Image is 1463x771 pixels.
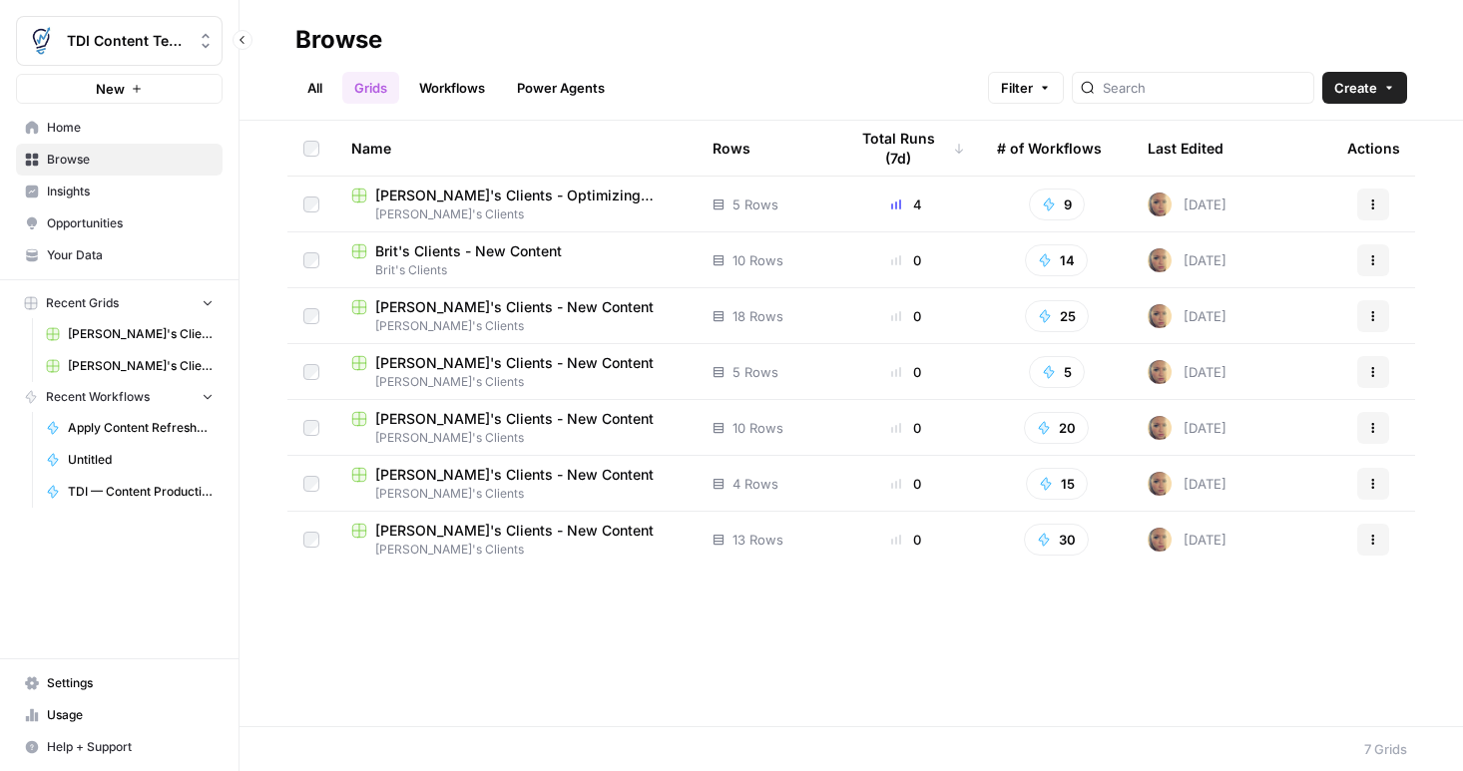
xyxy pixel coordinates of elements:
[351,353,681,391] a: [PERSON_NAME]'s Clients - New Content[PERSON_NAME]'s Clients
[96,79,125,99] span: New
[1148,248,1172,272] img: rpnue5gqhgwwz5ulzsshxcaclga5
[732,194,778,214] span: 5 Rows
[1347,121,1400,176] div: Actions
[47,706,214,724] span: Usage
[505,72,617,104] a: Power Agents
[351,186,681,223] a: [PERSON_NAME]'s Clients - Optimizing Content[PERSON_NAME]'s Clients
[732,474,778,494] span: 4 Rows
[37,412,223,444] a: Apply Content Refresher Brief
[37,350,223,382] a: [PERSON_NAME]'s Clients - New Content
[375,521,654,541] span: [PERSON_NAME]'s Clients - New Content
[1148,360,1172,384] img: rpnue5gqhgwwz5ulzsshxcaclga5
[16,667,223,699] a: Settings
[1148,472,1172,496] img: rpnue5gqhgwwz5ulzsshxcaclga5
[1148,360,1226,384] div: [DATE]
[295,24,382,56] div: Browse
[351,261,681,279] span: Brit's Clients
[847,418,965,438] div: 0
[68,357,214,375] span: [PERSON_NAME]'s Clients - New Content
[68,451,214,469] span: Untitled
[16,144,223,176] a: Browse
[375,353,654,373] span: [PERSON_NAME]'s Clients - New Content
[47,183,214,200] span: Insights
[67,31,188,51] span: TDI Content Team
[1029,356,1085,388] button: 5
[1148,193,1172,216] img: rpnue5gqhgwwz5ulzsshxcaclga5
[47,119,214,137] span: Home
[351,241,681,279] a: Brit's Clients - New ContentBrit's Clients
[988,72,1064,104] button: Filter
[1148,304,1226,328] div: [DATE]
[351,409,681,447] a: [PERSON_NAME]'s Clients - New Content[PERSON_NAME]'s Clients
[68,483,214,501] span: TDI — Content Production
[1148,416,1226,440] div: [DATE]
[16,176,223,207] a: Insights
[1334,78,1377,98] span: Create
[1024,524,1089,556] button: 30
[342,72,399,104] a: Grids
[16,288,223,318] button: Recent Grids
[1148,193,1226,216] div: [DATE]
[375,409,654,429] span: [PERSON_NAME]'s Clients - New Content
[847,474,965,494] div: 0
[46,388,150,406] span: Recent Workflows
[847,362,965,382] div: 0
[1322,72,1407,104] button: Create
[351,297,681,335] a: [PERSON_NAME]'s Clients - New Content[PERSON_NAME]'s Clients
[37,476,223,508] a: TDI — Content Production
[1103,78,1305,98] input: Search
[847,250,965,270] div: 0
[351,205,681,223] span: [PERSON_NAME]'s Clients
[1364,739,1407,759] div: 7 Grids
[351,541,681,559] span: [PERSON_NAME]'s Clients
[46,294,119,312] span: Recent Grids
[47,214,214,232] span: Opportunities
[1148,528,1226,552] div: [DATE]
[713,121,750,176] div: Rows
[375,297,654,317] span: [PERSON_NAME]'s Clients - New Content
[1148,472,1226,496] div: [DATE]
[23,23,59,59] img: TDI Content Team Logo
[295,72,334,104] a: All
[375,186,681,205] span: [PERSON_NAME]'s Clients - Optimizing Content
[407,72,497,104] a: Workflows
[1148,304,1172,328] img: rpnue5gqhgwwz5ulzsshxcaclga5
[732,250,783,270] span: 10 Rows
[1029,189,1085,220] button: 9
[351,317,681,335] span: [PERSON_NAME]'s Clients
[16,731,223,763] button: Help + Support
[375,241,562,261] span: Brit's Clients - New Content
[351,121,681,176] div: Name
[847,121,965,176] div: Total Runs (7d)
[68,419,214,437] span: Apply Content Refresher Brief
[1024,412,1089,444] button: 20
[997,121,1102,176] div: # of Workflows
[16,16,223,66] button: Workspace: TDI Content Team
[1026,468,1088,500] button: 15
[16,74,223,104] button: New
[732,306,783,326] span: 18 Rows
[16,112,223,144] a: Home
[732,362,778,382] span: 5 Rows
[16,207,223,239] a: Opportunities
[847,194,965,214] div: 4
[68,325,214,343] span: [PERSON_NAME]'s Clients - New Content
[1001,78,1033,98] span: Filter
[847,530,965,550] div: 0
[351,373,681,391] span: [PERSON_NAME]'s Clients
[732,530,783,550] span: 13 Rows
[47,738,214,756] span: Help + Support
[1025,300,1089,332] button: 25
[37,444,223,476] a: Untitled
[1148,248,1226,272] div: [DATE]
[16,382,223,412] button: Recent Workflows
[47,151,214,169] span: Browse
[1025,244,1088,276] button: 14
[47,674,214,692] span: Settings
[847,306,965,326] div: 0
[351,429,681,447] span: [PERSON_NAME]'s Clients
[16,699,223,731] a: Usage
[1148,528,1172,552] img: rpnue5gqhgwwz5ulzsshxcaclga5
[1148,121,1223,176] div: Last Edited
[47,246,214,264] span: Your Data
